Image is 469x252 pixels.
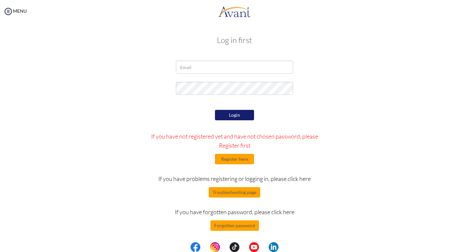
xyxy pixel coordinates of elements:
[144,174,325,183] p: If you have problems registering or logging in, please click here
[200,242,210,252] img: blank.png
[144,132,325,150] p: If you have not registered yet and have not chosen password, please Register first
[220,242,230,252] img: blank.png
[49,36,420,44] h3: Log in first
[191,242,200,252] img: fb.png
[3,8,27,14] a: MENU
[259,242,269,252] img: blank.png
[176,61,293,74] input: Email
[239,242,249,252] img: blank.png
[269,242,278,252] img: li.png
[209,187,260,198] button: Troubleshooting page
[210,242,220,252] img: in.png
[249,242,259,252] img: yt.png
[218,2,251,21] img: logo.png
[215,154,254,164] button: Register here
[144,207,325,216] p: If you have forgotten password, please click here
[3,7,13,16] img: icon-menu.png
[215,110,254,120] button: Login
[230,242,239,252] img: tt.png
[210,220,259,231] button: Forgotten password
